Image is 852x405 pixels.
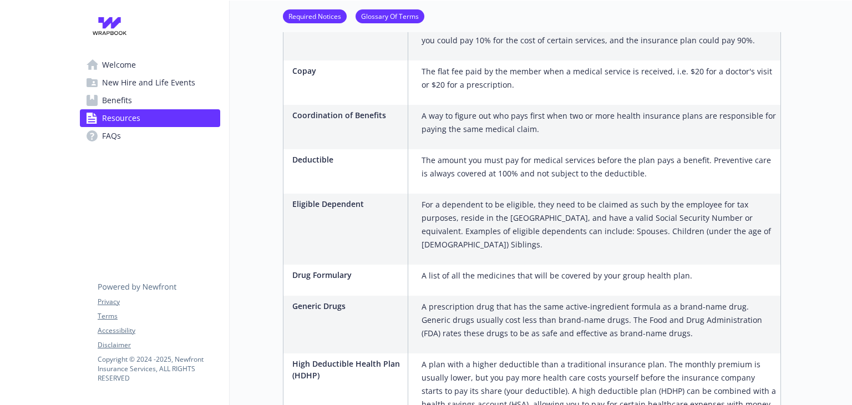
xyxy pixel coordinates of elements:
a: Accessibility [98,326,220,336]
p: Deductible [292,154,403,165]
p: A prescription drug that has the same active-ingredient formula as a brand-name drug. Generic dru... [422,300,776,340]
p: High Deductible Health Plan (HDHP) [292,358,403,381]
p: Generic Drugs [292,300,403,312]
p: Coordination of Benefits [292,109,403,121]
p: A list of all the medicines that will be covered by your group health plan. [422,269,692,282]
a: FAQs [80,127,220,145]
p: A way to figure out who pays first when two or more health insurance plans are responsible for pa... [422,109,776,136]
span: Welcome [102,56,136,74]
span: New Hire and Life Events [102,74,195,92]
a: Disclaimer [98,340,220,350]
a: Glossary Of Terms [356,11,424,21]
a: Welcome [80,56,220,74]
a: Benefits [80,92,220,109]
span: Resources [102,109,140,127]
a: Terms [98,311,220,321]
p: The flat fee paid by the member when a medical service is received, i.e. $20 for a doctor's visit... [422,65,776,92]
p: For a dependent to be eligible, they need to be claimed as such by the employee for tax purposes,... [422,198,776,251]
a: New Hire and Life Events [80,74,220,92]
a: Privacy [98,297,220,307]
span: Benefits [102,92,132,109]
p: Copay [292,65,403,77]
span: FAQs [102,127,121,145]
p: The amount you must pay for medical services before the plan pays a benefit. Preventive care is a... [422,154,776,180]
p: Drug Formulary [292,269,403,281]
p: Eligible Dependent [292,198,403,210]
a: Resources [80,109,220,127]
a: Required Notices [283,11,347,21]
p: Copyright © 2024 - 2025 , Newfront Insurance Services, ALL RIGHTS RESERVED [98,355,220,383]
